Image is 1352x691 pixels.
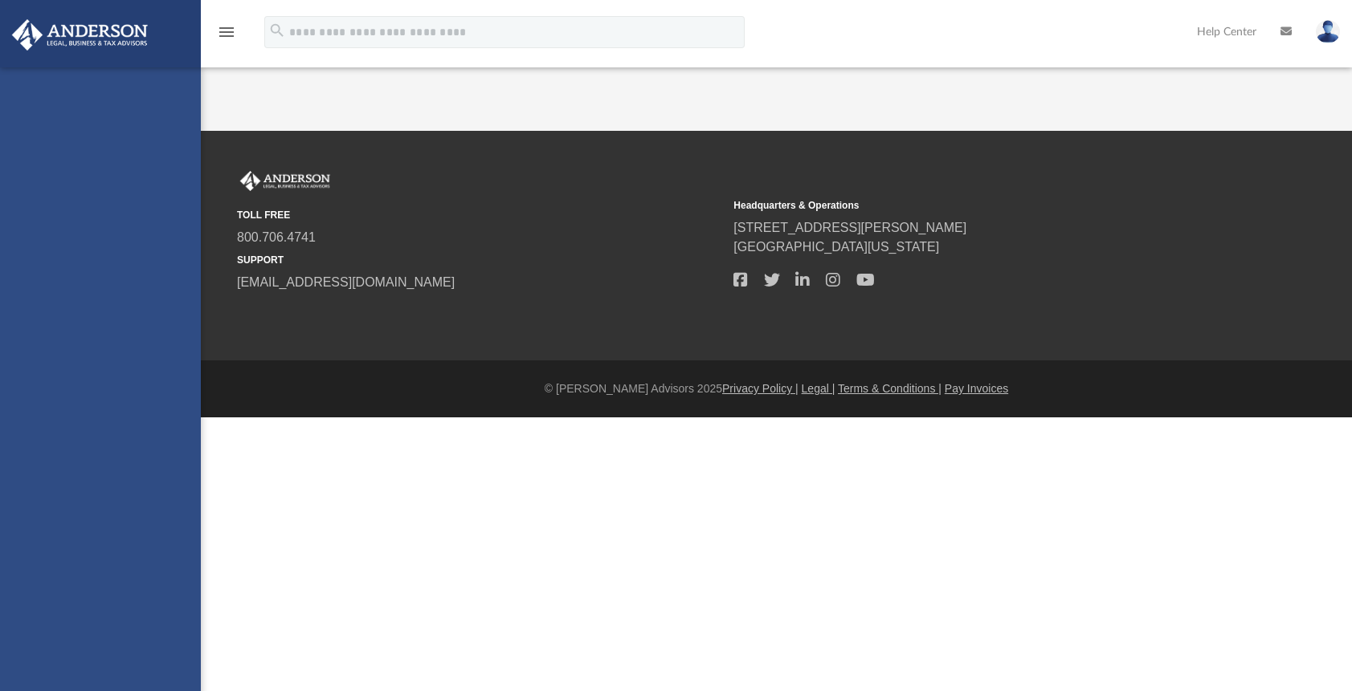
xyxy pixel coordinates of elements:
[802,382,835,395] a: Legal |
[237,171,333,192] img: Anderson Advisors Platinum Portal
[7,19,153,51] img: Anderson Advisors Platinum Portal
[1316,20,1340,43] img: User Pic
[237,253,722,267] small: SUPPORT
[268,22,286,39] i: search
[733,198,1219,213] small: Headquarters & Operations
[733,221,966,234] a: [STREET_ADDRESS][PERSON_NAME]
[237,230,316,244] a: 800.706.4741
[201,380,1352,397] div: © [PERSON_NAME] Advisors 2025
[722,382,799,395] a: Privacy Policy |
[237,275,455,289] a: [EMAIL_ADDRESS][DOMAIN_NAME]
[838,382,941,395] a: Terms & Conditions |
[217,22,236,42] i: menu
[733,240,939,254] a: [GEOGRAPHIC_DATA][US_STATE]
[237,208,722,222] small: TOLL FREE
[217,30,236,42] a: menu
[945,382,1008,395] a: Pay Invoices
